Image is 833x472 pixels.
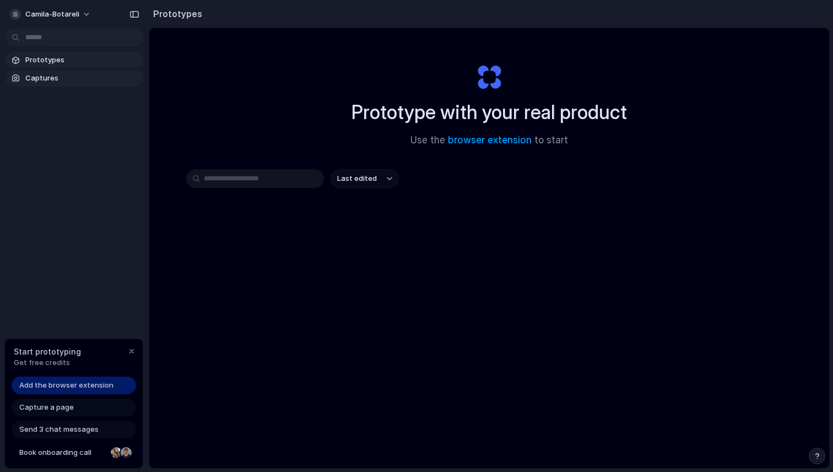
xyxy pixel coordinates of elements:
[6,6,96,23] button: camila-botareli
[25,9,79,20] span: camila-botareli
[19,447,106,458] span: Book onboarding call
[19,380,113,391] span: Add the browser extension
[19,424,99,435] span: Send 3 chat messages
[331,169,399,188] button: Last edited
[448,135,532,146] a: browser extension
[14,346,81,357] span: Start prototyping
[410,133,568,148] span: Use the to start
[12,444,136,462] a: Book onboarding call
[149,7,202,20] h2: Prototypes
[351,98,627,127] h1: Prototype with your real product
[25,55,139,66] span: Prototypes
[25,73,139,84] span: Captures
[120,446,133,459] div: Christian Iacullo
[6,52,143,68] a: Prototypes
[110,446,123,459] div: Nicole Kubica
[14,357,81,368] span: Get free credits
[6,70,143,87] a: Captures
[337,173,377,184] span: Last edited
[19,402,74,413] span: Capture a page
